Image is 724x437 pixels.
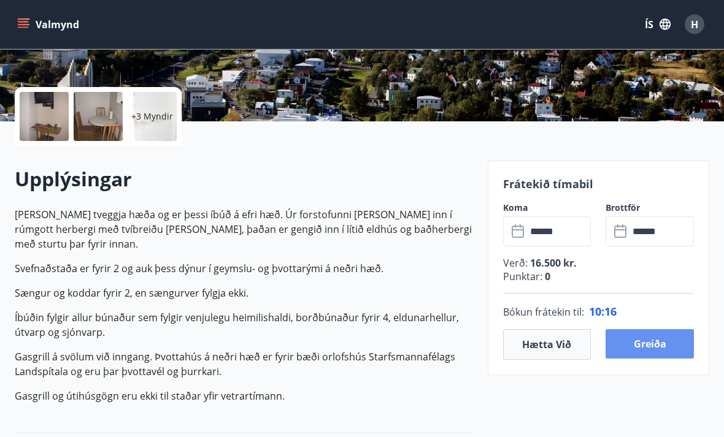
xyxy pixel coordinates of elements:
[606,202,694,215] label: Brottför
[691,18,698,31] span: H
[606,330,694,359] button: Greiða
[542,270,550,284] span: 0
[503,202,591,215] label: Koma
[638,13,677,36] button: ÍS
[15,389,473,404] p: Gasgrill og útihúsgögn eru ekki til staðar yfir vetrartímann.
[15,13,84,36] button: menu
[15,208,473,252] p: [PERSON_NAME] tveggja hæða og er þessi íbúð á efri hæð. Úr forstofunni [PERSON_NAME] inn í rúmgot...
[15,166,473,193] h2: Upplýsingar
[131,111,173,123] p: +3 Myndir
[528,257,577,270] span: 16.500 kr.
[680,10,709,39] button: H
[503,270,694,284] p: Punktar :
[503,305,584,320] span: Bókun frátekin til :
[503,177,694,192] p: Frátekið tímabil
[15,286,473,301] p: Sængur og koddar fyrir 2, en sængurver fylgja ekki.
[604,305,617,319] span: 16
[15,262,473,276] p: Svefnaðstaða er fyrir 2 og auk þess dýnur í geymslu- og þvottarými á neðri hæð.
[15,350,473,379] p: Gasgrill á svölum við inngang. Þvottahús á neðri hæð er fyrir bæði orlofshús Starfsmannafélags La...
[589,305,604,319] span: 10 :
[15,311,473,340] p: Íbúðin fylgir allur búnaður sem fylgir venjulegu heimilishaldi, borðbúnaður fyrir 4, eldunarhellu...
[503,257,694,270] p: Verð :
[503,330,591,360] button: Hætta við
